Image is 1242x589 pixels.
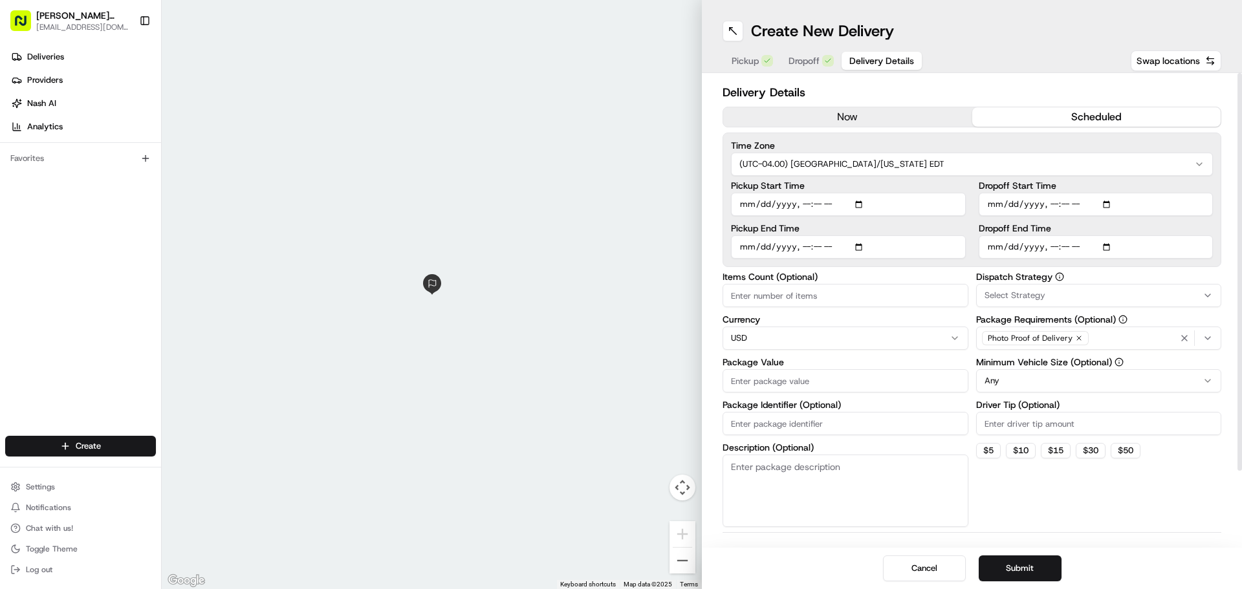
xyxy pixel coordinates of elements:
[165,572,208,589] a: Open this area in Google Maps (opens a new window)
[129,321,157,330] span: Pylon
[670,521,695,547] button: Zoom in
[1118,315,1128,324] button: Package Requirements (Optional)
[36,22,129,32] button: [EMAIL_ADDRESS][DOMAIN_NAME]
[1076,443,1106,458] button: $30
[723,284,968,307] input: Enter number of items
[976,327,1222,350] button: Photo Proof of Delivery
[723,412,968,435] input: Enter package identifier
[13,13,39,39] img: Nash
[27,123,50,147] img: 4920774857489_3d7f54699973ba98c624_72.jpg
[1006,443,1036,458] button: $10
[122,289,208,302] span: API Documentation
[13,290,23,301] div: 📗
[91,320,157,330] a: Powered byPylon
[5,116,161,137] a: Analytics
[723,107,972,127] button: now
[114,235,141,246] span: [DATE]
[5,561,156,579] button: Log out
[985,290,1045,301] span: Select Strategy
[201,166,235,181] button: See all
[723,315,968,324] label: Currency
[723,83,1221,102] h2: Delivery Details
[5,148,156,169] div: Favorites
[165,572,208,589] img: Google
[26,289,99,302] span: Knowledge Base
[1055,272,1064,281] button: Dispatch Strategy
[723,358,968,367] label: Package Value
[27,121,63,133] span: Analytics
[976,315,1222,324] label: Package Requirements (Optional)
[40,235,105,246] span: [PERSON_NAME]
[1131,50,1221,71] button: Swap locations
[849,54,914,67] span: Delivery Details
[107,200,112,211] span: •
[1115,358,1124,367] button: Minimum Vehicle Size (Optional)
[58,123,212,136] div: Start new chat
[26,502,71,513] span: Notifications
[976,272,1222,281] label: Dispatch Strategy
[624,581,672,588] span: Map data ©2025
[13,123,36,147] img: 1736555255976-a54dd68f-1ca7-489b-9aae-adbdc363a1c4
[40,200,105,211] span: [PERSON_NAME]
[26,544,78,554] span: Toggle Theme
[723,272,968,281] label: Items Count (Optional)
[1111,443,1140,458] button: $50
[976,284,1222,307] button: Select Strategy
[8,284,104,307] a: 📗Knowledge Base
[26,482,55,492] span: Settings
[104,284,213,307] a: 💻API Documentation
[731,224,966,233] label: Pickup End Time
[13,188,34,209] img: Grace Nketiah
[13,168,83,178] div: Past conversations
[26,236,36,246] img: 1736555255976-a54dd68f-1ca7-489b-9aae-adbdc363a1c4
[220,127,235,143] button: Start new chat
[107,235,112,246] span: •
[976,443,1001,458] button: $5
[751,21,894,41] h1: Create New Delivery
[5,47,161,67] a: Deliveries
[723,400,968,409] label: Package Identifier (Optional)
[27,51,64,63] span: Deliveries
[1041,443,1071,458] button: $15
[731,181,966,190] label: Pickup Start Time
[26,201,36,211] img: 1736555255976-a54dd68f-1ca7-489b-9aae-adbdc363a1c4
[114,200,141,211] span: [DATE]
[976,400,1222,409] label: Driver Tip (Optional)
[723,369,968,392] input: Enter package value
[5,519,156,537] button: Chat with us!
[27,74,63,86] span: Providers
[13,223,34,244] img: Grace Nketiah
[5,70,161,91] a: Providers
[36,9,129,22] button: [PERSON_NAME] BBQ
[13,52,235,72] p: Welcome 👋
[5,5,134,36] button: [PERSON_NAME] BBQ[EMAIL_ADDRESS][DOMAIN_NAME]
[5,540,156,558] button: Toggle Theme
[27,98,56,109] span: Nash AI
[109,290,120,301] div: 💻
[560,580,616,589] button: Keyboard shortcuts
[979,555,1062,581] button: Submit
[26,523,73,533] span: Chat with us!
[5,478,156,496] button: Settings
[976,358,1222,367] label: Minimum Vehicle Size (Optional)
[883,555,966,581] button: Cancel
[731,141,1213,150] label: Time Zone
[732,54,759,67] span: Pickup
[5,498,156,517] button: Notifications
[5,436,156,456] button: Create
[723,443,968,452] label: Description (Optional)
[670,475,695,500] button: Map camera controls
[680,581,698,588] a: Terms
[58,136,178,147] div: We're available if you need us!
[26,564,52,575] span: Log out
[979,224,1214,233] label: Dropoff End Time
[34,83,213,97] input: Clear
[5,93,161,114] a: Nash AI
[76,440,101,452] span: Create
[979,181,1214,190] label: Dropoff Start Time
[988,333,1073,343] span: Photo Proof of Delivery
[670,548,695,573] button: Zoom out
[972,107,1221,127] button: scheduled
